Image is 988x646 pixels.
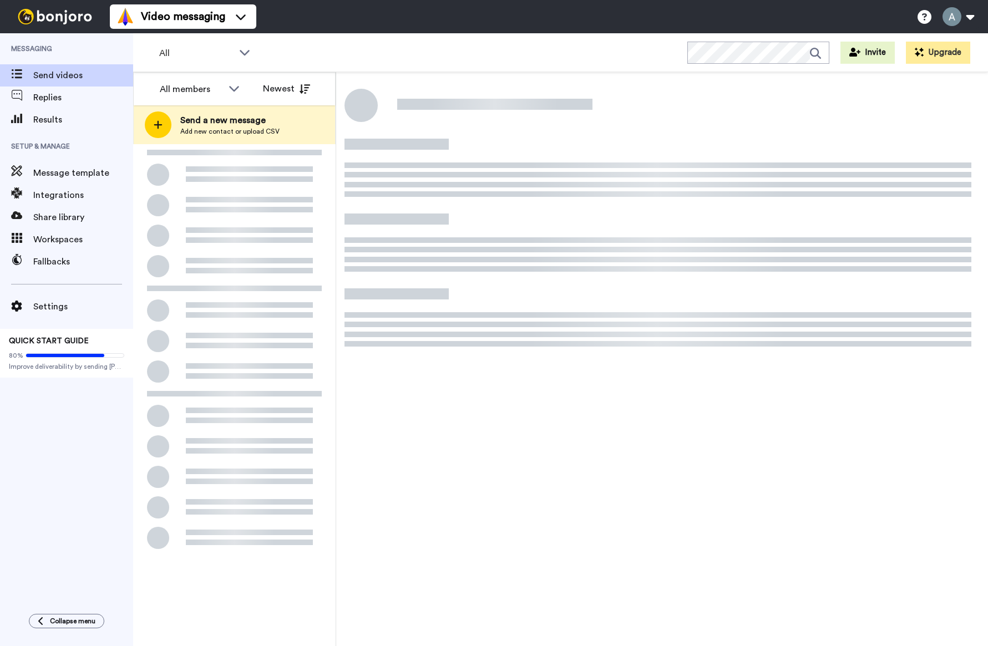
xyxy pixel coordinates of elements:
[33,91,133,104] span: Replies
[50,617,95,625] span: Collapse menu
[33,300,133,313] span: Settings
[33,189,133,202] span: Integrations
[33,166,133,180] span: Message template
[33,113,133,126] span: Results
[33,255,133,268] span: Fallbacks
[13,9,97,24] img: bj-logo-header-white.svg
[9,351,23,360] span: 80%
[33,69,133,82] span: Send videos
[141,9,225,24] span: Video messaging
[180,127,280,136] span: Add new contact or upload CSV
[840,42,895,64] button: Invite
[180,114,280,127] span: Send a new message
[9,362,124,371] span: Improve deliverability by sending [PERSON_NAME]’s from your own email
[9,337,89,345] span: QUICK START GUIDE
[33,211,133,224] span: Share library
[160,83,223,96] div: All members
[255,78,318,100] button: Newest
[159,47,234,60] span: All
[29,614,104,628] button: Collapse menu
[906,42,970,64] button: Upgrade
[116,8,134,26] img: vm-color.svg
[33,233,133,246] span: Workspaces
